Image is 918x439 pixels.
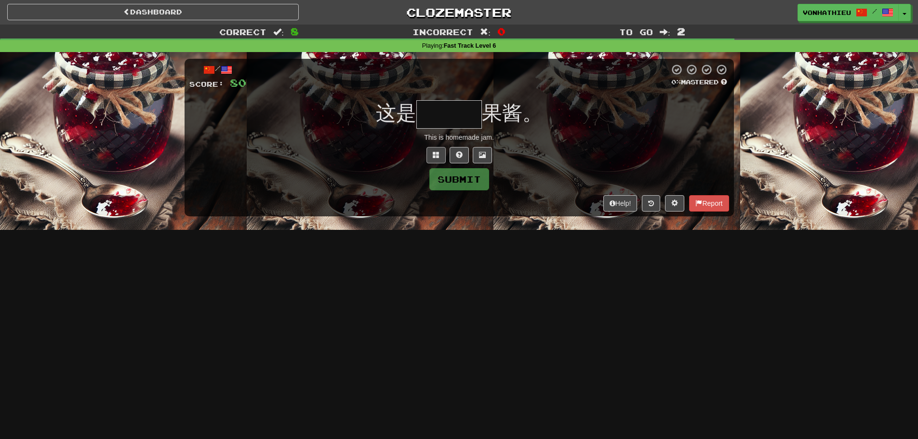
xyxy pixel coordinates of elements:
[189,80,224,88] span: Score:
[429,168,489,190] button: Submit
[671,78,681,86] span: 0 %
[450,147,469,163] button: Single letter hint - you only get 1 per sentence and score half the points! alt+h
[273,28,284,36] span: :
[482,102,543,124] span: 果酱。
[473,147,492,163] button: Show image (alt+x)
[642,195,660,212] button: Round history (alt+y)
[412,27,473,37] span: Incorrect
[480,28,491,36] span: :
[313,4,605,21] a: Clozemaster
[872,8,877,14] span: /
[669,78,729,87] div: Mastered
[230,77,246,89] span: 80
[660,28,670,36] span: :
[619,27,653,37] span: To go
[803,8,851,17] span: vonhathieu
[426,147,446,163] button: Switch sentence to multiple choice alt+p
[291,26,299,37] span: 8
[376,102,416,124] span: 这是
[798,4,899,21] a: vonhathieu /
[603,195,638,212] button: Help!
[689,195,729,212] button: Report
[7,4,299,20] a: Dashboard
[189,64,246,76] div: /
[219,27,266,37] span: Correct
[497,26,506,37] span: 0
[189,133,729,142] div: This is homemade jam.
[677,26,685,37] span: 2
[444,42,496,49] strong: Fast Track Level 6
